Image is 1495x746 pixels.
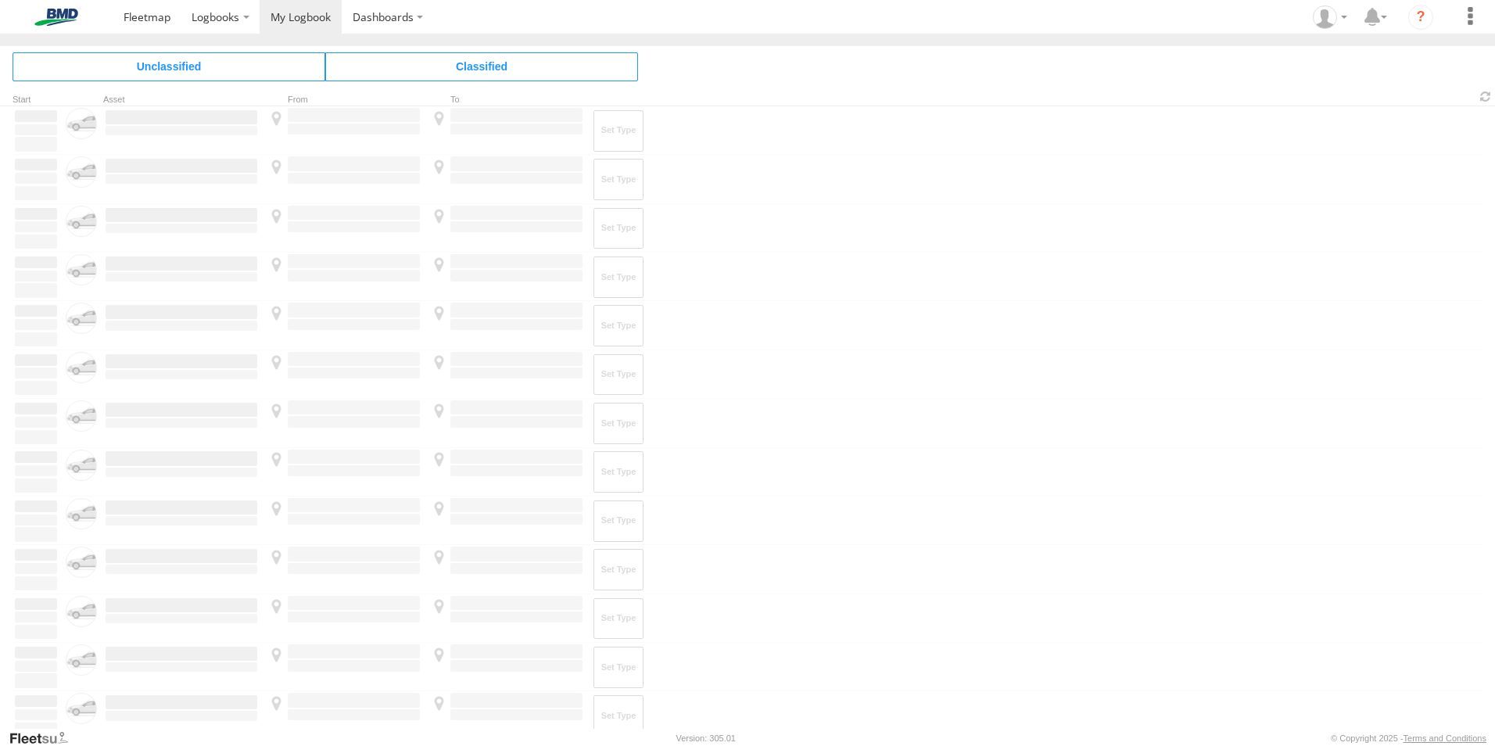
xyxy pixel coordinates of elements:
[266,96,422,104] div: From
[676,733,736,743] div: Version: 305.01
[13,52,325,81] span: Click to view Unclassified Trips
[1408,5,1433,30] i: ?
[103,96,260,104] div: Asset
[9,730,81,746] a: Visit our Website
[13,96,59,104] div: Click to Sort
[1331,733,1486,743] div: © Copyright 2025 -
[1476,89,1495,104] span: Refresh
[16,9,97,26] img: bmd-logo.svg
[325,52,638,81] span: Click to view Classified Trips
[1404,733,1486,743] a: Terms and Conditions
[1307,5,1353,29] div: Chris Brett
[428,96,585,104] div: To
